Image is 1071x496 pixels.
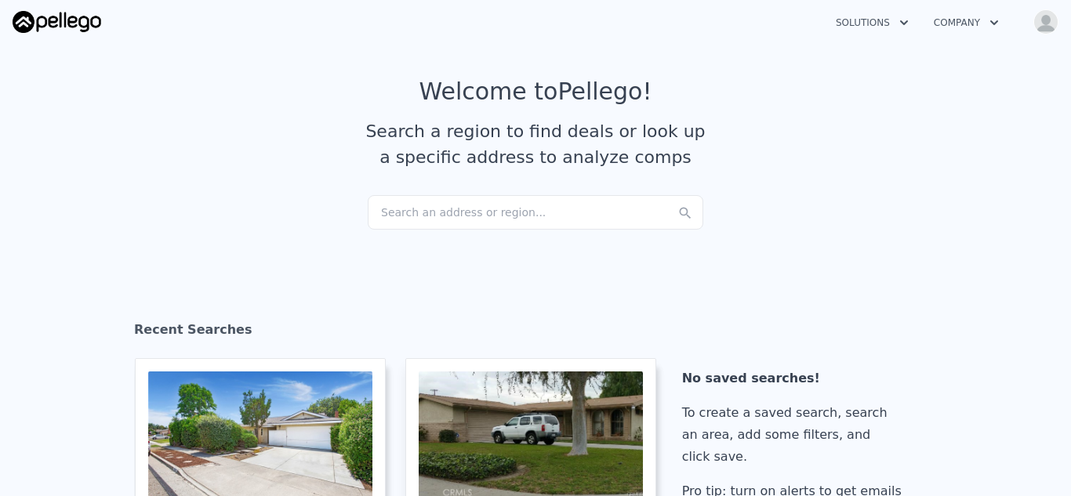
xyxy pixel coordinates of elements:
div: No saved searches! [682,367,908,389]
img: Pellego [13,11,101,33]
div: Search an address or region... [368,195,703,230]
button: Company [921,9,1011,37]
div: To create a saved search, search an area, add some filters, and click save. [682,402,908,468]
img: avatar [1033,9,1058,34]
div: Welcome to Pellego ! [419,78,652,106]
div: Search a region to find deals or look up a specific address to analyze comps [360,118,711,170]
div: Recent Searches [134,308,937,358]
button: Solutions [823,9,921,37]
